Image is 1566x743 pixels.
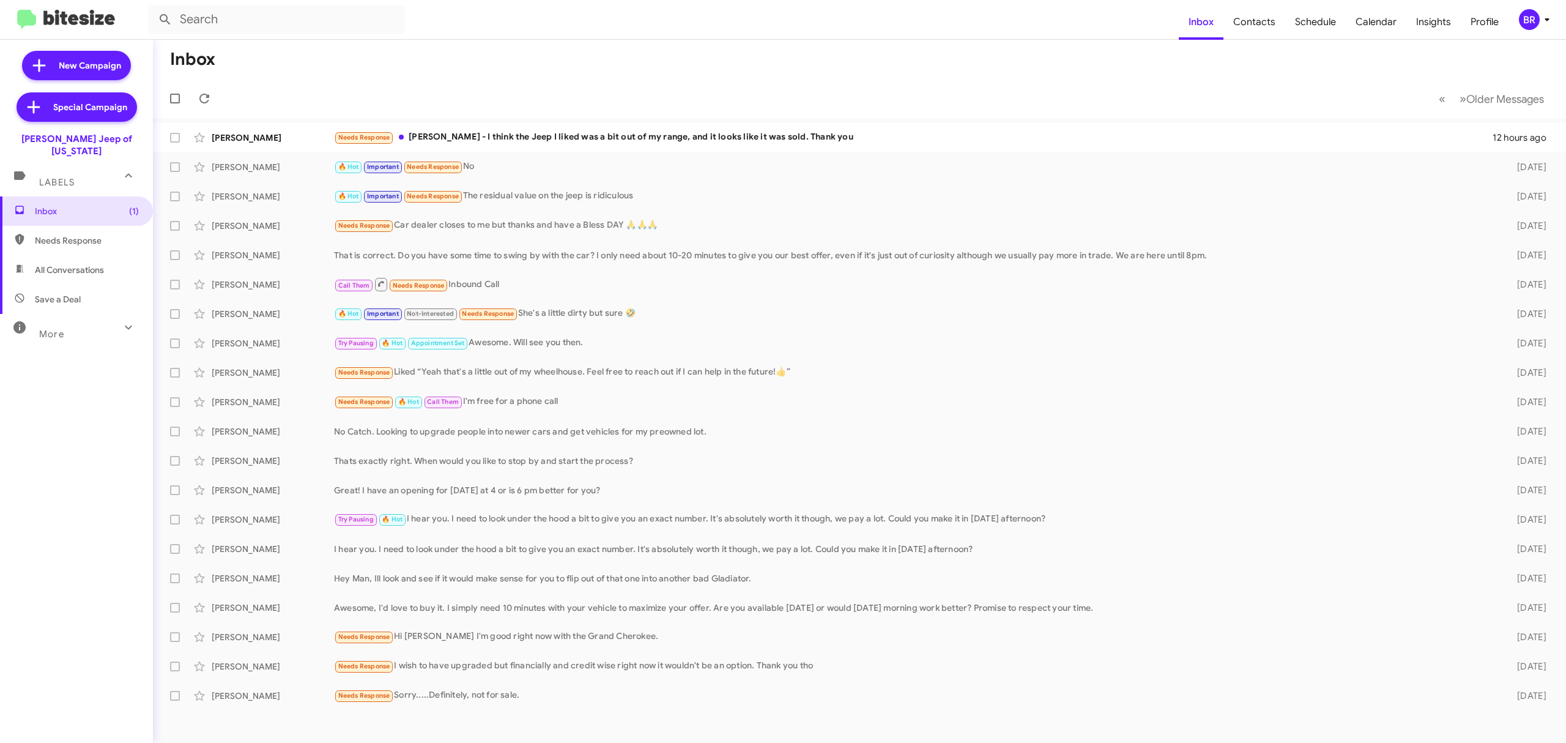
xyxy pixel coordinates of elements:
[1494,660,1556,673] div: [DATE]
[462,310,514,318] span: Needs Response
[367,163,399,171] span: Important
[334,602,1494,614] div: Awesome, I'd love to buy it. I simply need 10 minutes with your vehicle to maximize your offer. A...
[334,543,1494,555] div: I hear you. I need to look under the hood a bit to give you an exact number. It's absolutely wort...
[1285,4,1346,40] a: Schedule
[17,92,137,122] a: Special Campaign
[1494,367,1556,379] div: [DATE]
[1493,132,1556,144] div: 12 hours ago
[212,690,334,702] div: [PERSON_NAME]
[212,455,334,467] div: [PERSON_NAME]
[407,310,454,318] span: Not-Interested
[170,50,215,69] h1: Inbox
[212,308,334,320] div: [PERSON_NAME]
[22,51,131,80] a: New Campaign
[1461,4,1508,40] span: Profile
[334,249,1494,261] div: That is correct. Do you have some time to swing by with the car? I only need about 10-20 minutes ...
[212,190,334,203] div: [PERSON_NAME]
[1494,220,1556,232] div: [DATE]
[334,160,1494,174] div: No
[338,662,390,670] span: Needs Response
[1494,337,1556,349] div: [DATE]
[212,132,334,144] div: [PERSON_NAME]
[334,572,1494,584] div: Hey Man, Ill look and see if it would make sense for you to flip out of that one into another bad...
[212,396,334,408] div: [PERSON_NAME]
[407,163,459,171] span: Needs Response
[334,484,1494,496] div: Great! I have an opening for [DATE] at 4 or is 6 pm better for you?
[212,337,334,349] div: [PERSON_NAME]
[338,310,359,318] span: 🔥 Hot
[338,398,390,406] span: Needs Response
[212,367,334,379] div: [PERSON_NAME]
[1466,92,1544,106] span: Older Messages
[1179,4,1223,40] a: Inbox
[1494,308,1556,320] div: [DATE]
[1494,455,1556,467] div: [DATE]
[1494,161,1556,173] div: [DATE]
[212,513,334,526] div: [PERSON_NAME]
[338,515,374,523] span: Try Pausing
[212,660,334,673] div: [PERSON_NAME]
[338,163,359,171] span: 🔥 Hot
[129,205,139,217] span: (1)
[35,264,104,276] span: All Conversations
[338,339,374,347] span: Try Pausing
[1494,278,1556,291] div: [DATE]
[1494,425,1556,438] div: [DATE]
[1346,4,1406,40] span: Calendar
[212,602,334,614] div: [PERSON_NAME]
[1494,484,1556,496] div: [DATE]
[427,398,459,406] span: Call Them
[212,278,334,291] div: [PERSON_NAME]
[1494,631,1556,643] div: [DATE]
[1432,86,1551,111] nav: Page navigation example
[212,572,334,584] div: [PERSON_NAME]
[1494,190,1556,203] div: [DATE]
[212,543,334,555] div: [PERSON_NAME]
[367,310,399,318] span: Important
[1494,602,1556,614] div: [DATE]
[1494,396,1556,408] div: [DATE]
[212,631,334,643] div: [PERSON_NAME]
[1460,91,1466,106] span: »
[148,5,405,34] input: Search
[39,177,75,188] span: Labels
[338,192,359,200] span: 🔥 Hot
[1406,4,1461,40] a: Insights
[407,192,459,200] span: Needs Response
[334,277,1494,292] div: Inbound Call
[1519,9,1540,30] div: BR
[411,339,465,347] span: Appointment Set
[212,249,334,261] div: [PERSON_NAME]
[1494,513,1556,526] div: [DATE]
[338,692,390,700] span: Needs Response
[382,515,403,523] span: 🔥 Hot
[212,220,334,232] div: [PERSON_NAME]
[334,395,1494,409] div: I'm free for a phone call
[1452,86,1551,111] button: Next
[338,633,390,641] span: Needs Response
[334,425,1494,438] div: No Catch. Looking to upgrade people into newer cars and get vehicles for my preowned lot.
[212,425,334,438] div: [PERSON_NAME]
[334,630,1494,644] div: Hi [PERSON_NAME] I'm good right now with the Grand Cherokee.
[338,282,370,289] span: Call Them
[367,192,399,200] span: Important
[1223,4,1285,40] a: Contacts
[35,293,81,305] span: Save a Deal
[334,189,1494,203] div: The residual value on the jeep is ridiculous
[53,101,127,113] span: Special Campaign
[382,339,403,347] span: 🔥 Hot
[338,222,390,230] span: Needs Response
[334,130,1493,144] div: [PERSON_NAME] - I think the Jeep I liked was a bit out of my range, and it looks like it was sold...
[1439,91,1445,106] span: «
[212,484,334,496] div: [PERSON_NAME]
[334,218,1494,233] div: Car dealer closes to me but thanks and have a Bless DAY 🙏🙏🙏
[334,336,1494,350] div: Awesome. Will see you then.
[393,282,445,289] span: Needs Response
[59,59,121,72] span: New Campaign
[1494,690,1556,702] div: [DATE]
[1508,9,1553,30] button: BR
